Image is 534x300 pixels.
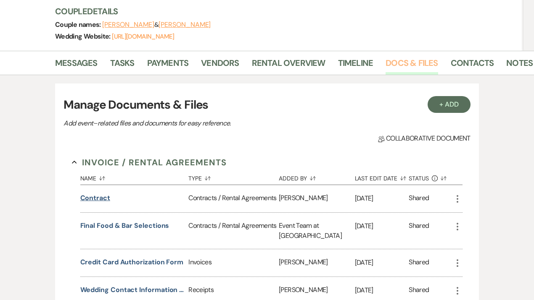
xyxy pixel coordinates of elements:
h3: Couple Details [55,5,515,17]
button: Status [409,169,452,185]
div: Shared [409,257,429,269]
button: Final Food & Bar Selections [80,221,169,231]
button: contract [80,193,110,203]
button: Last Edit Date [355,169,409,185]
p: [DATE] [355,193,409,204]
a: Vendors [201,56,239,75]
div: Contracts / Rental Agreements [188,213,279,249]
span: Status [409,175,429,181]
div: Event Team at [GEOGRAPHIC_DATA] [279,213,354,249]
a: Tasks [110,56,135,75]
span: Couple names: [55,20,102,29]
a: Timeline [338,56,373,75]
p: Add event–related files and documents for easy reference. [63,118,358,129]
div: Shared [409,193,429,204]
p: [DATE] [355,221,409,232]
button: [PERSON_NAME] [102,21,154,28]
button: Type [188,169,279,185]
a: Docs & Files [386,56,438,75]
h3: Manage Documents & Files [63,96,471,114]
button: Name [80,169,189,185]
span: Wedding Website: [55,32,112,41]
button: Added By [279,169,354,185]
a: Rental Overview [252,56,325,75]
span: Collaborative document [378,133,471,143]
div: Shared [409,285,429,296]
a: Contacts [451,56,494,75]
a: Notes [506,56,533,75]
p: [DATE] [355,285,409,296]
div: Shared [409,221,429,241]
a: Messages [55,56,98,75]
p: [DATE] [355,257,409,268]
span: & [102,21,211,29]
button: Invoice / Rental Agreements [72,156,227,169]
div: [PERSON_NAME] [279,185,354,212]
button: Wedding Contact Information Form [80,285,185,295]
a: [URL][DOMAIN_NAME] [112,32,174,41]
button: Credit Card Authorization Form [80,257,184,267]
a: Payments [147,56,189,75]
button: + Add [428,96,471,113]
div: Contracts / Rental Agreements [188,185,279,212]
div: Invoices [188,249,279,277]
div: [PERSON_NAME] [279,249,354,277]
button: [PERSON_NAME] [159,21,211,28]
